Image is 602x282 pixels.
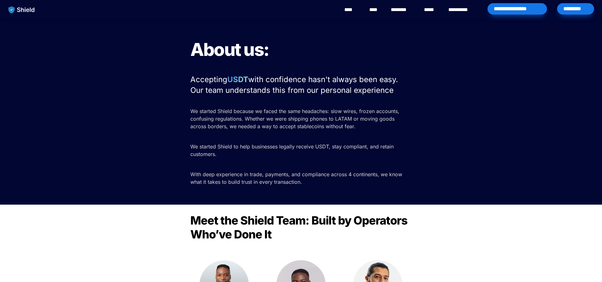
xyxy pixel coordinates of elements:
[5,3,38,16] img: website logo
[190,75,400,95] span: with confidence hasn't always been easy. Our team understands this from our personal experience
[227,75,248,84] strong: USDT
[190,108,401,129] span: We started Shield because we faced the same headaches: slow wires, frozen accounts, confusing reg...
[190,143,395,157] span: We started Shield to help businesses legally receive USDT, stay compliant, and retain customers.
[190,75,227,84] span: Accepting
[190,39,269,60] span: About us:
[190,171,404,185] span: With deep experience in trade, payments, and compliance across 4 continents, we know what it take...
[190,213,410,241] span: Meet the Shield Team: Built by Operators Who’ve Done It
